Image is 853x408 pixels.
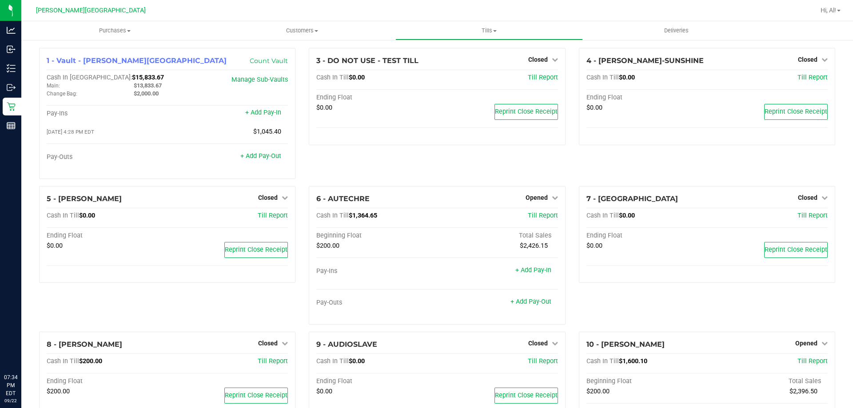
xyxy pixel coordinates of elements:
[79,357,102,365] span: $200.00
[9,337,36,364] iframe: Resource center
[225,246,287,254] span: Reprint Close Receipt
[795,340,817,347] span: Opened
[47,357,79,365] span: Cash In Till
[528,212,558,219] a: Till Report
[349,74,365,81] span: $0.00
[47,91,77,97] span: Change Bag:
[225,392,287,399] span: Reprint Close Receipt
[764,242,828,258] button: Reprint Close Receipt
[764,104,828,120] button: Reprint Close Receipt
[765,246,827,254] span: Reprint Close Receipt
[619,212,635,219] span: $0.00
[7,83,16,92] inline-svg: Outbound
[258,357,288,365] a: Till Report
[132,74,164,81] span: $15,833.67
[209,27,395,35] span: Customers
[316,299,437,307] div: Pay-Outs
[47,56,227,65] span: 1 - Vault - [PERSON_NAME][GEOGRAPHIC_DATA]
[134,82,162,89] span: $13,833.67
[316,212,349,219] span: Cash In Till
[316,267,437,275] div: Pay-Ins
[586,194,678,203] span: 7 - [GEOGRAPHIC_DATA]
[586,74,619,81] span: Cash In Till
[797,357,828,365] a: Till Report
[528,340,548,347] span: Closed
[47,232,167,240] div: Ending Float
[47,110,167,118] div: Pay-Ins
[586,104,602,111] span: $0.00
[316,56,419,65] span: 3 - DO NOT USE - TEST TILL
[47,83,60,89] span: Main:
[789,388,817,395] span: $2,396.50
[47,212,79,219] span: Cash In Till
[7,45,16,54] inline-svg: Inbound
[494,388,558,404] button: Reprint Close Receipt
[316,74,349,81] span: Cash In Till
[798,56,817,63] span: Closed
[797,74,828,81] a: Till Report
[258,212,288,219] a: Till Report
[349,212,377,219] span: $1,364.65
[528,357,558,365] a: Till Report
[528,74,558,81] a: Till Report
[495,392,558,399] span: Reprint Close Receipt
[316,94,437,102] div: Ending Float
[396,27,582,35] span: Tills
[36,7,146,14] span: [PERSON_NAME][GEOGRAPHIC_DATA]
[224,388,288,404] button: Reprint Close Receipt
[240,152,281,160] a: + Add Pay-Out
[316,232,437,240] div: Beginning Float
[79,212,95,219] span: $0.00
[765,108,827,115] span: Reprint Close Receipt
[134,90,159,97] span: $2,000.00
[619,74,635,81] span: $0.00
[520,242,548,250] span: $2,426.15
[47,74,132,81] span: Cash In [GEOGRAPHIC_DATA]:
[395,21,582,40] a: Tills
[7,121,16,130] inline-svg: Reports
[798,194,817,201] span: Closed
[21,27,208,35] span: Purchases
[528,56,548,63] span: Closed
[586,340,665,349] span: 10 - [PERSON_NAME]
[316,388,332,395] span: $0.00
[797,212,828,219] a: Till Report
[253,128,281,135] span: $1,045.40
[250,57,288,65] a: Count Vault
[494,104,558,120] button: Reprint Close Receipt
[7,26,16,35] inline-svg: Analytics
[316,340,377,349] span: 9 - AUDIOSLAVE
[47,153,167,161] div: Pay-Outs
[231,76,288,83] a: Manage Sub-Vaults
[316,377,437,385] div: Ending Float
[258,194,278,201] span: Closed
[586,94,707,102] div: Ending Float
[707,377,828,385] div: Total Sales
[47,340,122,349] span: 8 - [PERSON_NAME]
[21,21,208,40] a: Purchases
[515,266,551,274] a: + Add Pay-In
[316,194,370,203] span: 6 - AUTECHRE
[652,27,701,35] span: Deliveries
[583,21,770,40] a: Deliveries
[258,340,278,347] span: Closed
[47,242,63,250] span: $0.00
[495,108,558,115] span: Reprint Close Receipt
[47,129,94,135] span: [DATE] 4:28 PM EDT
[586,232,707,240] div: Ending Float
[208,21,395,40] a: Customers
[316,104,332,111] span: $0.00
[316,242,339,250] span: $200.00
[4,397,17,404] p: 09/22
[437,232,558,240] div: Total Sales
[224,242,288,258] button: Reprint Close Receipt
[586,56,704,65] span: 4 - [PERSON_NAME]-SUNSHINE
[4,373,17,397] p: 07:34 PM EDT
